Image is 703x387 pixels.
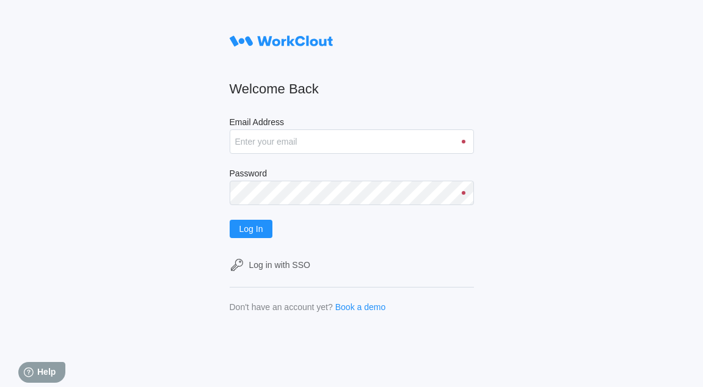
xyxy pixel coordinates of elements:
[335,302,386,312] a: Book a demo
[230,168,474,181] label: Password
[230,258,474,272] a: Log in with SSO
[230,220,273,238] button: Log In
[230,302,333,312] div: Don't have an account yet?
[230,117,474,129] label: Email Address
[239,225,263,233] span: Log In
[249,260,310,270] div: Log in with SSO
[230,81,474,98] h2: Welcome Back
[230,129,474,154] input: Enter your email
